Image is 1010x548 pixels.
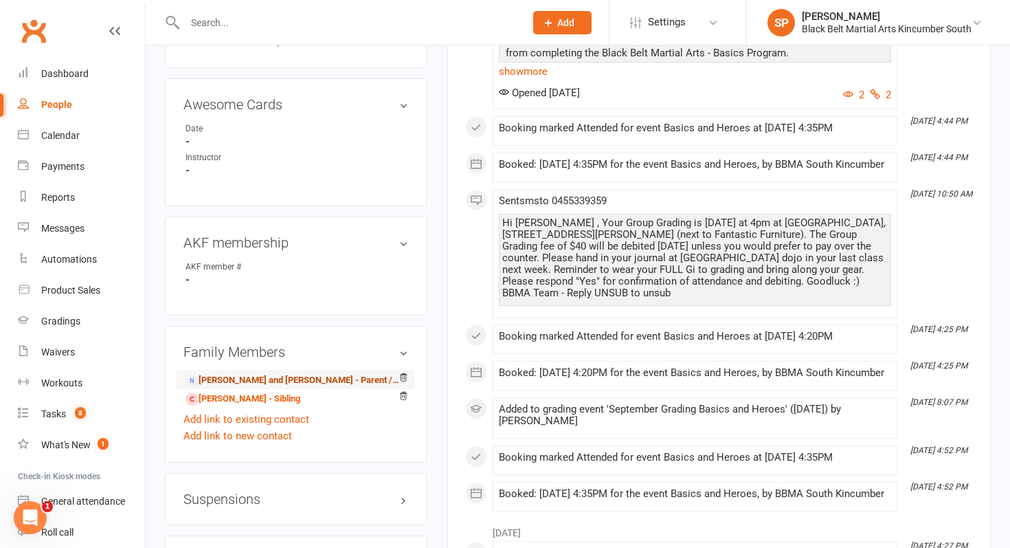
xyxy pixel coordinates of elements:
a: show more [499,62,891,81]
span: 1 [42,501,53,512]
span: Opened [DATE] [499,87,580,99]
iframe: Intercom live chat [14,501,47,534]
input: Search... [181,13,515,32]
div: Dashboard [41,68,89,79]
div: Tasks [41,408,66,419]
div: Date [186,122,299,135]
a: People [18,89,145,120]
div: Messages [41,223,85,234]
strong: - [186,164,408,177]
strong: - [186,135,408,148]
span: Add [557,17,574,28]
div: Roll call [41,527,74,538]
i: [DATE] 4:25 PM [910,361,967,371]
div: Waivers [41,347,75,358]
div: Payments [41,161,85,172]
i: [DATE] 8:07 PM [910,397,967,407]
div: Calendar [41,130,80,141]
div: Workouts [41,377,82,388]
a: Automations [18,244,145,275]
i: [DATE] 4:52 PM [910,482,967,492]
a: Clubworx [16,14,51,48]
div: Black Belt Martial Arts Kincumber South [802,23,972,35]
div: Hi [PERSON_NAME] , Your Group Grading is [DATE] at 4pm at [GEOGRAPHIC_DATA], [STREET_ADDRESS][PER... [502,217,888,299]
div: Added to grading event 'September Grading Basics and Heroes' ([DATE]) by [PERSON_NAME] [499,404,891,427]
a: Calendar [18,120,145,151]
h3: Suspensions [183,492,408,507]
a: Messages [18,213,145,244]
h3: Family Members [183,344,408,360]
button: 2 [843,87,864,103]
i: [DATE] 4:44 PM [910,116,967,126]
a: What's New1 [18,430,145,461]
div: Booking marked Attended for event Basics and Heroes at [DATE] 4:35PM [499,122,891,134]
a: Payments [18,151,145,182]
div: Instructor [186,151,299,164]
div: Booking marked Attended for event Basics and Heroes at [DATE] 4:35PM [499,452,891,463]
a: Reports [18,182,145,213]
span: Sent sms to 0455339359 [499,195,607,207]
div: People [41,99,72,110]
div: Automations [41,254,97,265]
p: Congratulations on achieving your Advanced Green Belt you are one belt away from completing the B... [502,28,888,65]
a: Workouts [18,368,145,399]
span: 1 [98,438,109,450]
div: Gradings [41,316,80,327]
div: Reports [41,192,75,203]
a: Add link to existing contact [183,411,309,428]
a: Add link to new contact [183,428,292,444]
div: Booking marked Attended for event Basics and Heroes at [DATE] 4:20PM [499,331,891,342]
li: [DATE] [465,518,973,540]
a: [PERSON_NAME] - Sibling [186,392,300,406]
div: Product Sales [41,285,100,296]
a: Roll call [18,517,145,548]
a: [PERSON_NAME] and [PERSON_NAME] - Parent / Guardian [186,373,401,388]
a: Gradings [18,306,145,337]
div: Booked: [DATE] 4:35PM for the event Basics and Heroes, by BBMA South Kincumber [499,488,891,500]
div: SP [767,9,795,36]
a: Tasks 8 [18,399,145,430]
i: [DATE] 4:44 PM [910,153,967,162]
button: Add [533,11,592,34]
div: Booked: [DATE] 4:20PM for the event Basics and Heroes, by BBMA South Kincumber [499,367,891,379]
i: [DATE] 4:25 PM [910,325,967,334]
a: Waivers [18,337,145,368]
a: Product Sales [18,275,145,306]
a: General attendance kiosk mode [18,486,145,517]
div: General attendance [41,496,125,507]
div: [PERSON_NAME] [802,10,972,23]
button: 2 [870,87,891,103]
i: [DATE] 4:52 PM [910,446,967,455]
div: What's New [41,439,91,450]
a: Add new membership [183,35,282,47]
h3: Awesome Cards [183,97,408,112]
div: Booked: [DATE] 4:35PM for the event Basics and Heroes, by BBMA South Kincumber [499,159,891,171]
span: 8 [75,407,86,419]
div: AKF member # [186,261,299,274]
h3: AKF membership [183,235,408,250]
strong: - [186,274,408,286]
i: [DATE] 10:50 AM [910,189,972,199]
a: Dashboard [18,58,145,89]
span: Settings [648,7,686,38]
